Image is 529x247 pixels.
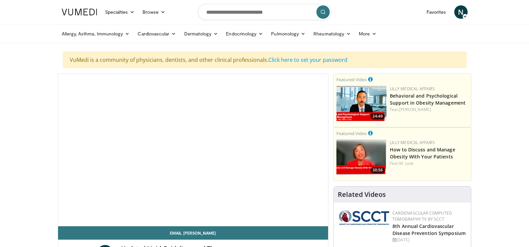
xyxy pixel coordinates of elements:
[134,27,180,40] a: Cardiovascular
[336,86,386,121] img: ba3304f6-7838-4e41-9c0f-2e31ebde6754.png.150x105_q85_crop-smart_upscale.png
[222,27,267,40] a: Endocrinology
[101,5,139,19] a: Specialties
[198,4,331,20] input: Search topics, interventions
[390,86,435,92] a: Lilly Medical Affairs
[62,9,97,15] img: VuMedi Logo
[454,5,468,19] a: N
[336,86,386,121] a: 24:49
[58,226,328,240] a: Email [PERSON_NAME]
[58,27,134,40] a: Allergy, Asthma, Immunology
[336,77,367,83] small: Featured Video
[390,107,468,113] div: Feat.
[423,5,450,19] a: Favorites
[392,237,466,243] div: [DATE]
[399,160,414,166] a: M. Look
[268,56,347,64] a: Click here to set your password
[399,107,431,112] a: [PERSON_NAME]
[392,210,452,222] a: Cardiovascular Computed Tomography TV by SCCT
[309,27,355,40] a: Rheumatology
[370,167,385,173] span: 30:56
[338,191,386,199] h4: Related Videos
[267,27,309,40] a: Pulmonology
[390,140,435,145] a: Lilly Medical Affairs
[355,27,380,40] a: More
[336,140,386,175] img: c98a6a29-1ea0-4bd5-8cf5-4d1e188984a7.png.150x105_q85_crop-smart_upscale.png
[339,210,389,225] img: 51a70120-4f25-49cc-93a4-67582377e75f.png.150x105_q85_autocrop_double_scale_upscale_version-0.2.png
[370,113,385,119] span: 24:49
[390,93,466,106] a: Behavioral and Psychological Support in Obesity Management
[392,223,466,236] a: 8th Annual Cardiovascular Disease Prevention Symposium
[139,5,169,19] a: Browse
[336,140,386,175] a: 30:56
[180,27,222,40] a: Dermatology
[63,51,467,68] div: VuMedi is a community of physicians, dentists, and other clinical professionals.
[58,74,328,226] video-js: Video Player
[390,160,468,166] div: Feat.
[390,146,455,160] a: How to Discuss and Manage Obesity With Your Patients
[336,130,367,136] small: Featured Video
